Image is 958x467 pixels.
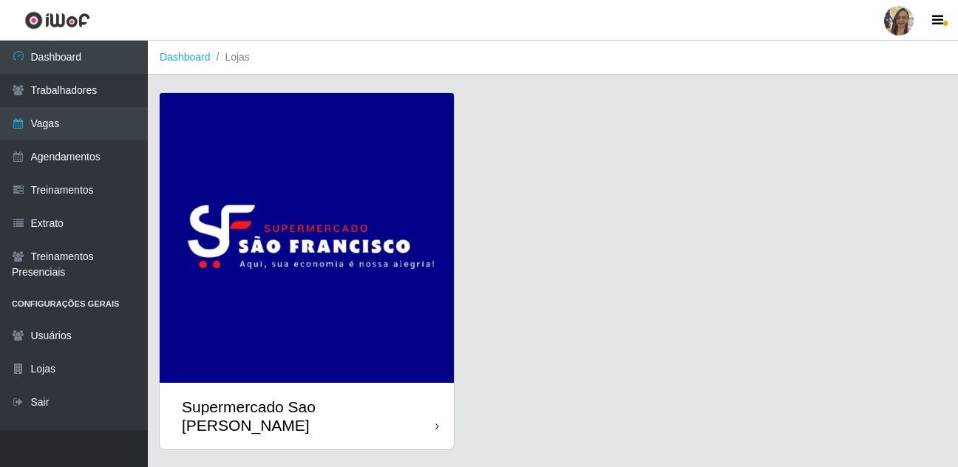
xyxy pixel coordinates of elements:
a: Dashboard [160,51,211,63]
a: Supermercado Sao [PERSON_NAME] [160,93,454,449]
li: Lojas [211,50,250,65]
nav: breadcrumb [148,41,958,75]
img: CoreUI Logo [24,11,90,30]
div: Supermercado Sao [PERSON_NAME] [182,398,435,434]
img: cardImg [160,93,454,383]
